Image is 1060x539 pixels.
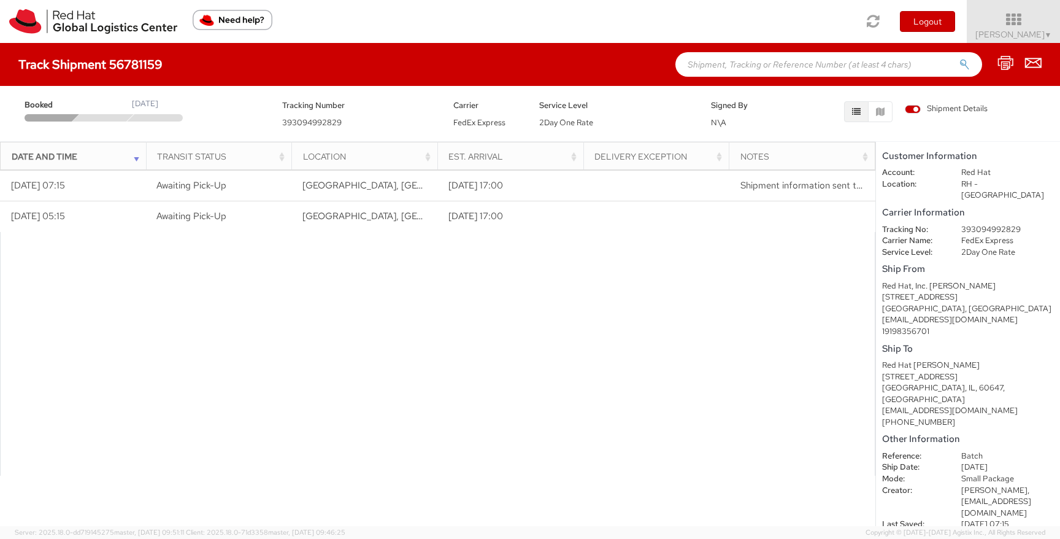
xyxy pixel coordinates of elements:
span: Client: 2025.18.0-71d3358 [186,528,345,537]
button: Logout [900,11,955,32]
span: Shipment Details [905,103,988,115]
div: Red Hat [PERSON_NAME] [882,360,1054,371]
div: [GEOGRAPHIC_DATA], IL, 60647, [GEOGRAPHIC_DATA] [882,382,1054,405]
img: rh-logistics-00dfa346123c4ec078e1.svg [9,9,177,34]
span: Server: 2025.18.0-dd719145275 [15,528,184,537]
div: Date and Time [12,150,142,163]
span: 2Day One Rate [539,117,593,128]
dt: Last Saved: [873,519,952,530]
dt: Carrier Name: [873,235,952,247]
span: [PERSON_NAME] [975,29,1052,40]
span: Shipment information sent to FedEx [740,179,889,192]
h5: Tracking Number [282,101,436,110]
dt: Service Level: [873,247,952,258]
h5: Ship To [882,344,1054,354]
span: Awaiting Pick-Up [156,179,226,192]
h5: Signed By [711,101,778,110]
td: [DATE] 17:00 [437,201,583,232]
div: Red Hat, Inc. [PERSON_NAME] [882,281,1054,292]
div: Transit Status [157,150,288,163]
span: N\A [711,117,726,128]
span: Copyright © [DATE]-[DATE] Agistix Inc., All Rights Reserved [866,528,1045,538]
dt: Reference: [873,451,952,462]
button: Need help? [193,10,272,30]
div: 19198356701 [882,326,1054,338]
h5: Ship From [882,264,1054,274]
h5: Carrier [453,101,521,110]
span: RALEIGH, NC, US [302,210,594,222]
div: [DATE] [132,98,158,110]
div: [GEOGRAPHIC_DATA], [GEOGRAPHIC_DATA] [882,303,1054,315]
span: 393094992829 [282,117,342,128]
span: master, [DATE] 09:46:25 [268,528,345,537]
div: Notes [740,150,871,163]
span: RALEIGH, NC, US [302,179,594,192]
dt: Ship Date: [873,462,952,473]
label: Shipment Details [905,103,988,117]
dt: Creator: [873,485,952,497]
div: [EMAIL_ADDRESS][DOMAIN_NAME] [882,314,1054,326]
h4: Track Shipment 56781159 [18,58,163,71]
div: Est. Arrival [448,150,579,163]
div: Delivery Exception [594,150,725,163]
div: Location [303,150,434,163]
input: Shipment, Tracking or Reference Number (at least 4 chars) [675,52,982,77]
span: ▼ [1045,30,1052,40]
span: FedEx Express [453,117,505,128]
h5: Carrier Information [882,207,1054,218]
span: master, [DATE] 09:51:11 [114,528,184,537]
span: Awaiting Pick-Up [156,210,226,222]
dt: Account: [873,167,952,179]
h5: Customer Information [882,151,1054,161]
span: [PERSON_NAME], [961,485,1029,495]
dt: Mode: [873,473,952,485]
td: [DATE] 17:00 [437,171,583,201]
div: [PHONE_NUMBER] [882,417,1054,428]
div: [STREET_ADDRESS] [882,371,1054,383]
h5: Other Information [882,434,1054,444]
div: [EMAIL_ADDRESS][DOMAIN_NAME] [882,405,1054,417]
div: [STREET_ADDRESS] [882,292,1054,303]
dt: Location: [873,179,952,190]
h5: Service Level [539,101,693,110]
dt: Tracking No: [873,224,952,236]
span: Booked [25,99,77,111]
